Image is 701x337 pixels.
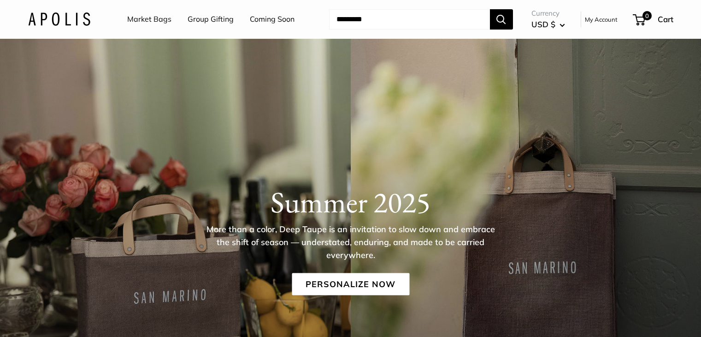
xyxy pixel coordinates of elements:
[531,19,555,29] span: USD $
[531,17,565,32] button: USD $
[28,12,90,26] img: Apolis
[490,9,513,30] button: Search
[585,14,618,25] a: My Account
[250,12,295,26] a: Coming Soon
[28,184,673,219] h1: Summer 2025
[292,273,409,295] a: Personalize Now
[329,9,490,30] input: Search...
[188,12,234,26] a: Group Gifting
[658,14,673,24] span: Cart
[201,223,501,261] p: More than a color, Deep Taupe is an invitation to slow down and embrace the shift of season — und...
[642,11,651,20] span: 0
[634,12,673,27] a: 0 Cart
[531,7,565,20] span: Currency
[127,12,171,26] a: Market Bags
